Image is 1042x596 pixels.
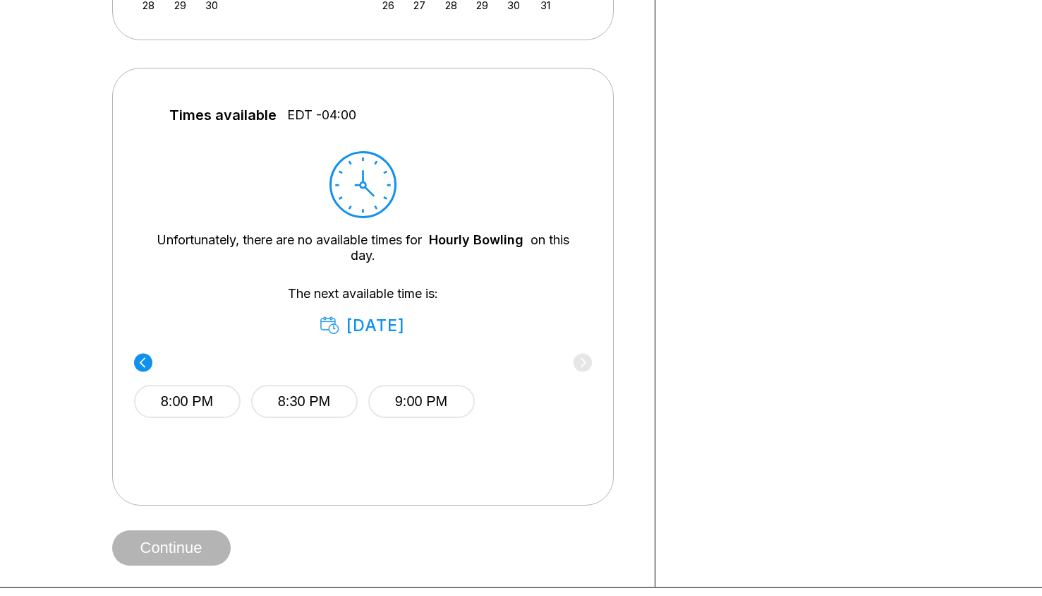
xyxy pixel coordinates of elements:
button: 9:00 PM [368,385,475,418]
a: Hourly Bowling [429,232,523,247]
button: 8:00 PM [134,385,241,418]
span: EDT -04:00 [287,107,356,123]
div: [DATE] [320,316,406,335]
span: Times available [169,107,277,123]
div: The next available time is: [155,286,571,335]
div: Unfortunately, there are no available times for on this day. [155,232,571,263]
button: 8:30 PM [251,385,358,418]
